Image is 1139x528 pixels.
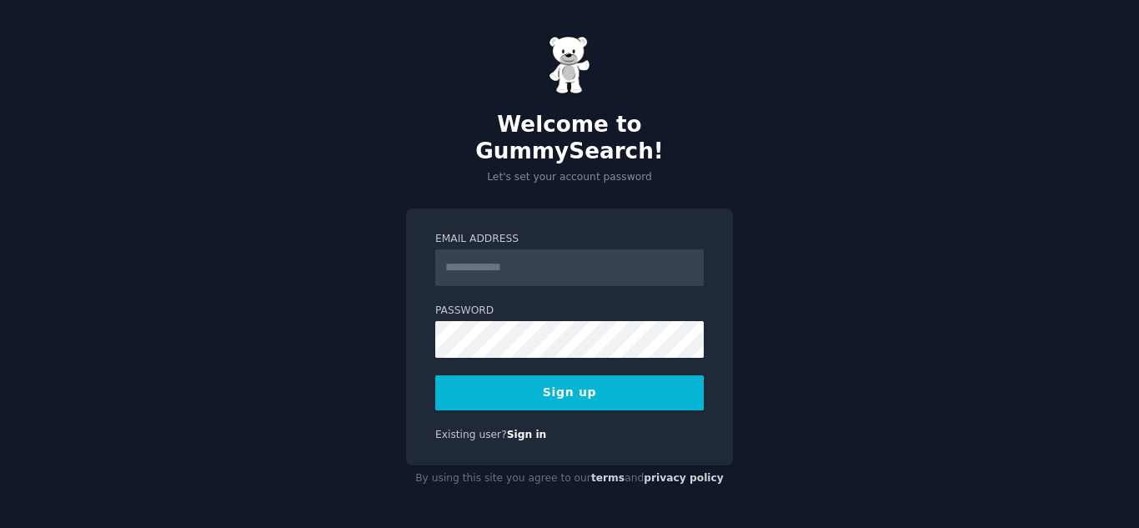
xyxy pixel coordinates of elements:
div: By using this site you agree to our and [406,465,733,492]
a: terms [591,472,625,484]
a: Sign in [507,429,547,440]
button: Sign up [435,375,704,410]
h2: Welcome to GummySearch! [406,112,733,164]
span: Existing user? [435,429,507,440]
label: Password [435,304,704,319]
p: Let's set your account password [406,170,733,185]
img: Gummy Bear [549,36,590,94]
label: Email Address [435,232,704,247]
a: privacy policy [644,472,724,484]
